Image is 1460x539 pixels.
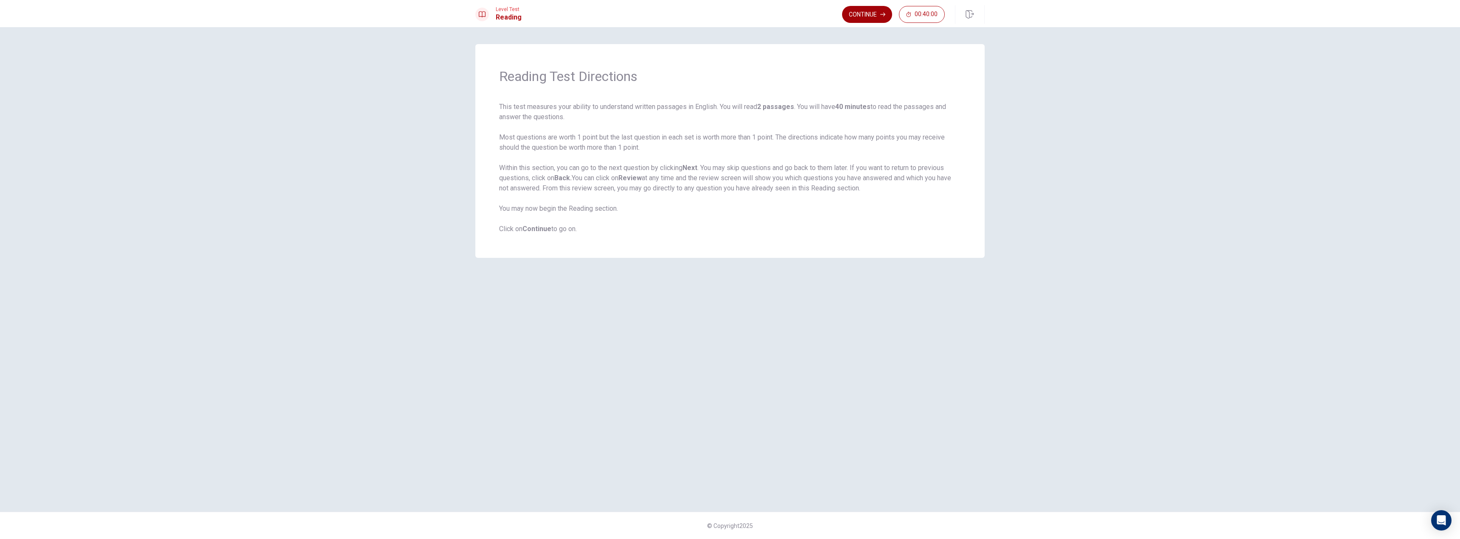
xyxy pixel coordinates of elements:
[499,102,961,234] span: This test measures your ability to understand written passages in English. You will read . You wi...
[496,12,522,22] h1: Reading
[835,103,870,111] b: 40 minutes
[618,174,642,182] b: Review
[842,6,892,23] button: Continue
[1431,510,1452,531] div: Open Intercom Messenger
[496,6,522,12] span: Level Test
[757,103,794,111] b: 2 passages
[707,522,753,529] span: © Copyright 2025
[522,225,551,233] b: Continue
[915,11,938,18] span: 00:40:00
[682,164,697,172] b: Next
[554,174,572,182] b: Back.
[899,6,945,23] button: 00:40:00
[499,68,961,85] h1: Reading Test Directions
